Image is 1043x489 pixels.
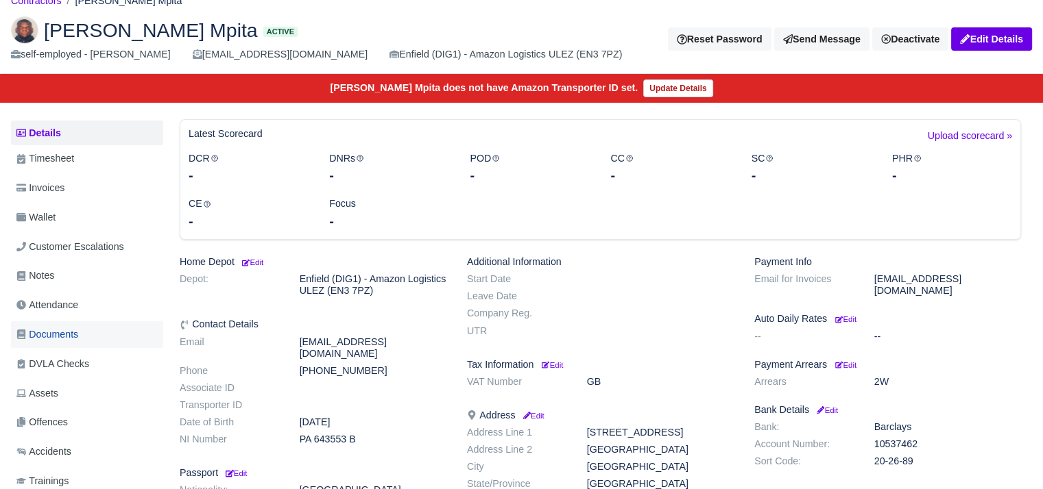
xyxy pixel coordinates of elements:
[11,175,163,201] a: Invoices
[643,79,712,97] a: Update Details
[16,210,56,225] span: Wallet
[539,359,563,370] a: Edit
[16,386,58,401] span: Assets
[457,308,577,319] dt: Company Reg.
[951,27,1032,51] a: Edit Details
[178,151,319,186] div: DCR
[457,325,577,337] dt: UTR
[169,365,289,377] dt: Phone
[459,151,600,186] div: POD
[16,268,54,284] span: Notes
[189,212,309,231] div: -
[289,365,457,377] dd: [PHONE_NUMBER]
[774,27,870,51] a: Send Message
[872,27,948,51] a: Deactivate
[467,256,734,268] h6: Additional Information
[319,151,459,186] div: DNRs
[744,455,864,467] dt: Sort Code:
[542,361,563,369] small: Edit
[520,412,544,420] small: Edit
[835,315,856,323] small: Edit
[169,416,289,428] dt: Date of Birth
[864,421,1031,433] dd: Barclays
[189,128,263,140] h6: Latest Scorecard
[744,438,864,450] dt: Account Number:
[180,318,446,330] h6: Contact Details
[610,166,730,185] div: -
[180,256,446,268] h6: Home Depot
[754,359,1021,371] h6: Payment Arrears
[289,416,457,428] dd: [DATE]
[11,380,163,407] a: Assets
[16,444,71,460] span: Accidents
[289,273,457,297] dd: Enfield (DIG1) - Amazon Logistics ULEZ (EN3 7PZ)
[457,376,577,388] dt: VAT Number
[169,399,289,411] dt: Transporter ID
[741,151,882,186] div: SC
[16,356,89,372] span: DVLA Checks
[744,331,864,342] dt: --
[882,151,1022,186] div: PHR
[289,434,457,445] dd: PA 643553 B
[457,290,577,302] dt: Leave Date
[240,256,263,267] a: Edit
[974,423,1043,489] iframe: Chat Widget
[928,128,1012,151] a: Upload scorecard »
[11,145,163,172] a: Timesheet
[457,427,577,438] dt: Address Line 1
[178,196,319,231] div: CE
[457,273,577,285] dt: Start Date
[11,351,163,377] a: DVLA Checks
[864,331,1031,342] dd: --
[835,361,856,369] small: Edit
[16,180,64,196] span: Invoices
[240,258,263,266] small: Edit
[864,455,1031,467] dd: 20-26-89
[577,461,744,473] dd: [GEOGRAPHIC_DATA]
[169,273,289,297] dt: Depot:
[11,47,171,62] div: self-employed - [PERSON_NAME]
[864,376,1031,388] dd: 2W
[864,273,1031,297] dd: [EMAIL_ADDRESS][DOMAIN_NAME]
[744,421,864,433] dt: Bank:
[815,404,838,415] a: Edit
[832,359,856,370] a: Edit
[224,469,247,477] small: Edit
[467,410,734,421] h6: Address
[11,234,163,260] a: Customer Escalations
[16,414,68,430] span: Offences
[1,5,1042,74] div: Stephen Bondoki Mpita
[169,382,289,394] dt: Associate ID
[16,297,78,313] span: Attendance
[864,438,1031,450] dd: 10537462
[470,166,590,185] div: -
[577,444,744,455] dd: [GEOGRAPHIC_DATA]
[11,262,163,289] a: Notes
[319,196,459,231] div: Focus
[754,404,1021,416] h6: Bank Details
[744,273,864,297] dt: Email for Invoices
[44,21,258,40] span: [PERSON_NAME] Mpita
[457,444,577,455] dt: Address Line 2
[520,410,544,421] a: Edit
[832,313,856,324] a: Edit
[289,336,457,360] dd: [EMAIL_ADDRESS][DOMAIN_NAME]
[457,461,577,473] dt: City
[11,121,163,146] a: Details
[754,313,1021,325] h6: Auto Daily Rates
[169,336,289,360] dt: Email
[16,327,78,342] span: Documents
[11,438,163,465] a: Accidents
[600,151,741,186] div: CC
[744,376,864,388] dt: Arrears
[577,427,744,438] dd: [STREET_ADDRESS]
[169,434,289,445] dt: NI Number
[16,239,124,255] span: Customer Escalations
[189,166,309,185] div: -
[815,406,838,414] small: Edit
[224,467,247,478] a: Edit
[389,47,622,62] div: Enfield (DIG1) - Amazon Logistics ULEZ (EN3 7PZ)
[892,166,1012,185] div: -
